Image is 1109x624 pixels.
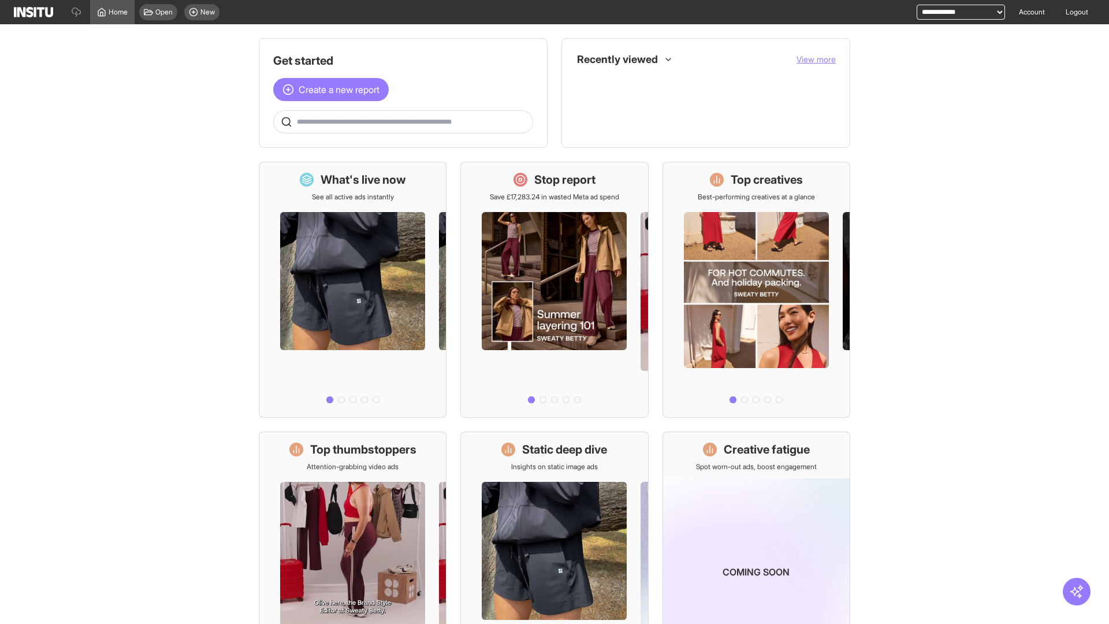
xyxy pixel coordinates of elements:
button: Create a new report [273,78,389,101]
span: View more [797,54,836,64]
h1: Get started [273,53,533,69]
img: Logo [14,7,53,17]
p: Best-performing creatives at a glance [698,192,815,202]
p: See all active ads instantly [312,192,394,202]
span: Open [155,8,173,17]
h1: Static deep dive [522,441,607,458]
h1: Top thumbstoppers [310,441,416,458]
span: New [200,8,215,17]
span: Create a new report [299,83,379,96]
a: What's live nowSee all active ads instantly [259,162,446,418]
h1: Top creatives [731,172,803,188]
h1: What's live now [321,172,406,188]
button: View more [797,54,836,65]
a: Stop reportSave £17,283.24 in wasted Meta ad spend [460,162,648,418]
p: Save £17,283.24 in wasted Meta ad spend [490,192,619,202]
p: Attention-grabbing video ads [307,462,399,471]
a: Top creativesBest-performing creatives at a glance [663,162,850,418]
p: Insights on static image ads [511,462,598,471]
h1: Stop report [534,172,596,188]
span: Home [109,8,128,17]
